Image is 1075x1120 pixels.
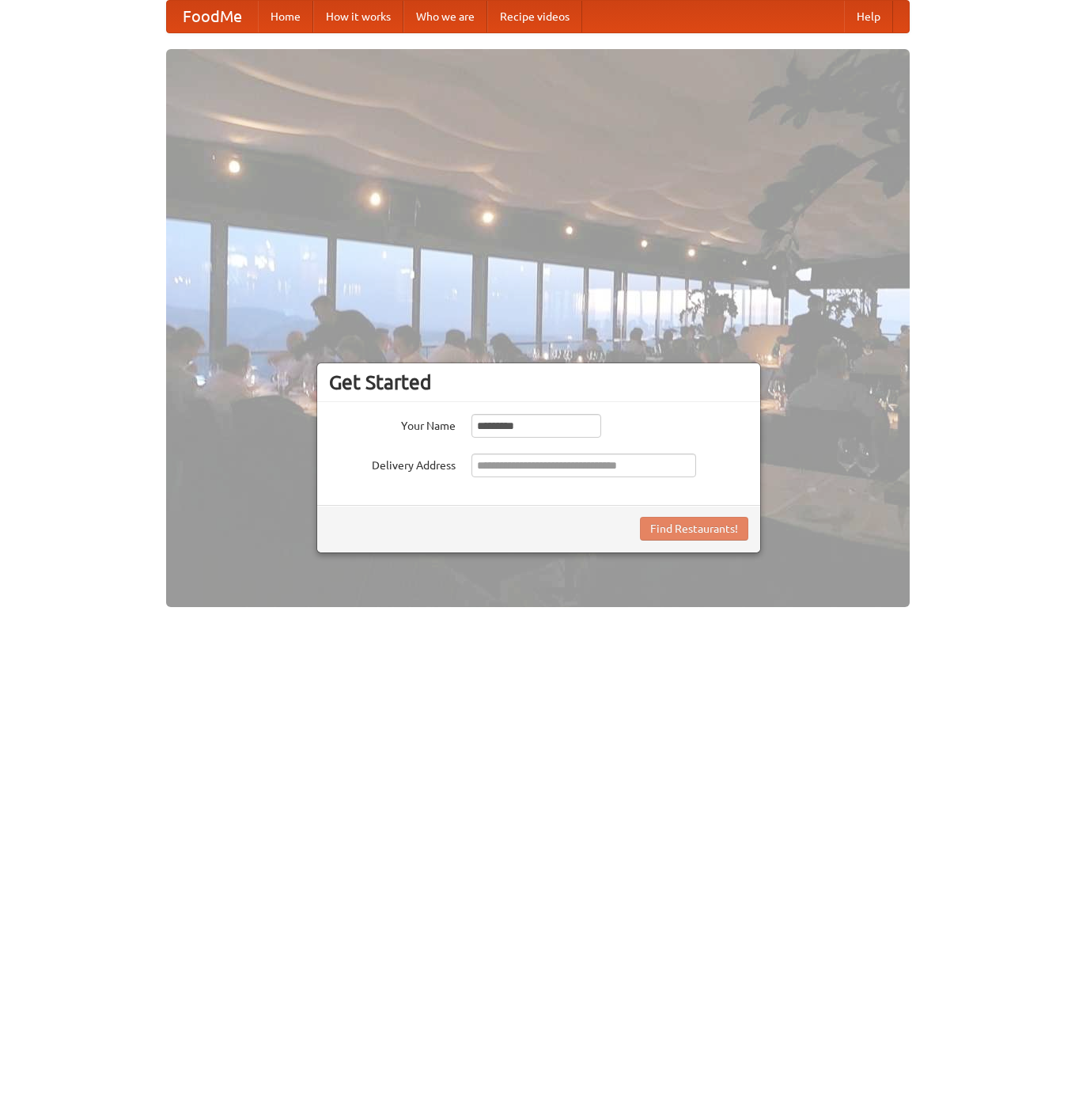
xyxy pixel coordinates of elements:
[487,1,582,32] a: Recipe videos
[313,1,403,32] a: How it works
[329,370,748,394] h3: Get Started
[403,1,487,32] a: Who we are
[258,1,313,32] a: Home
[844,1,893,32] a: Help
[167,1,258,32] a: FoodMe
[329,414,456,434] label: Your Name
[329,454,456,473] label: Delivery Address
[640,517,748,541] button: Find Restaurants!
